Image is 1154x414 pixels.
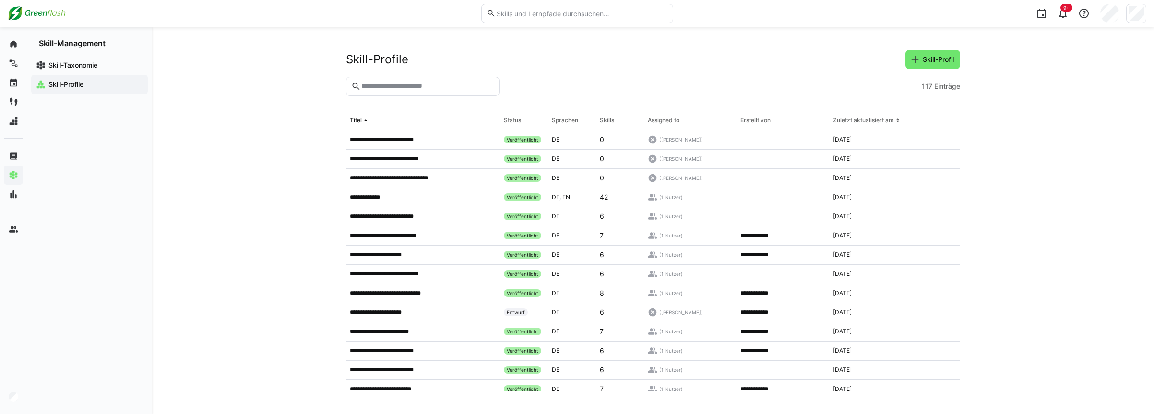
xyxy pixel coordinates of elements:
[833,347,852,355] span: [DATE]
[833,366,852,374] span: [DATE]
[552,328,559,335] span: de
[659,271,683,277] span: (1 Nutzer)
[659,194,683,201] span: (1 Nutzer)
[659,367,683,373] span: (1 Nutzer)
[552,366,559,373] span: de
[659,347,683,354] span: (1 Nutzer)
[659,155,703,162] span: ([PERSON_NAME])
[659,232,683,239] span: (1 Nutzer)
[600,173,604,183] p: 0
[1063,5,1070,11] span: 9+
[552,117,578,124] div: Sprachen
[552,270,559,277] span: de
[504,174,541,182] span: Veröffentlicht
[552,174,559,181] span: de
[833,385,852,393] span: [DATE]
[659,328,683,335] span: (1 Nutzer)
[659,290,683,296] span: (1 Nutzer)
[600,346,604,355] p: 6
[600,384,604,394] p: 7
[922,82,932,91] span: 117
[552,308,559,316] span: de
[833,136,852,143] span: [DATE]
[600,192,608,202] p: 42
[552,193,562,201] span: de
[659,309,703,316] span: ([PERSON_NAME])
[600,327,604,336] p: 7
[552,347,559,354] span: de
[833,308,852,316] span: [DATE]
[504,347,541,355] span: Veröffentlicht
[504,270,541,278] span: Veröffentlicht
[346,52,408,67] h2: Skill-Profile
[600,365,604,375] p: 6
[504,155,541,163] span: Veröffentlicht
[350,117,362,124] div: Titel
[504,232,541,239] span: Veröffentlicht
[504,366,541,374] span: Veröffentlicht
[833,328,852,335] span: [DATE]
[504,308,528,316] span: Entwurf
[504,328,541,335] span: Veröffentlicht
[562,193,570,201] span: en
[740,117,771,124] div: Erstellt von
[600,308,604,317] p: 6
[833,117,894,124] div: Zuletzt aktualisiert am
[504,136,541,143] span: Veröffentlicht
[552,232,559,239] span: de
[659,136,703,143] span: ([PERSON_NAME])
[659,175,703,181] span: ([PERSON_NAME])
[905,50,960,69] button: Skill-Profil
[921,55,955,64] span: Skill-Profil
[600,212,604,221] p: 6
[659,213,683,220] span: (1 Nutzer)
[552,251,559,258] span: de
[600,135,604,144] p: 0
[504,117,521,124] div: Status
[934,82,960,91] span: Einträge
[833,270,852,278] span: [DATE]
[600,269,604,279] p: 6
[496,9,667,18] input: Skills und Lernpfade durchsuchen…
[833,289,852,297] span: [DATE]
[600,154,604,164] p: 0
[504,289,541,297] span: Veröffentlicht
[600,250,604,260] p: 6
[552,289,559,296] span: de
[552,136,559,143] span: de
[552,155,559,162] span: de
[504,385,541,393] span: Veröffentlicht
[659,251,683,258] span: (1 Nutzer)
[552,385,559,392] span: de
[833,232,852,239] span: [DATE]
[504,251,541,259] span: Veröffentlicht
[552,213,559,220] span: de
[600,117,614,124] div: Skills
[504,193,541,201] span: Veröffentlicht
[648,117,679,124] div: Assigned to
[833,213,852,220] span: [DATE]
[600,231,604,240] p: 7
[833,251,852,259] span: [DATE]
[659,386,683,392] span: (1 Nutzer)
[833,155,852,163] span: [DATE]
[504,213,541,220] span: Veröffentlicht
[833,193,852,201] span: [DATE]
[833,174,852,182] span: [DATE]
[600,288,604,298] p: 8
